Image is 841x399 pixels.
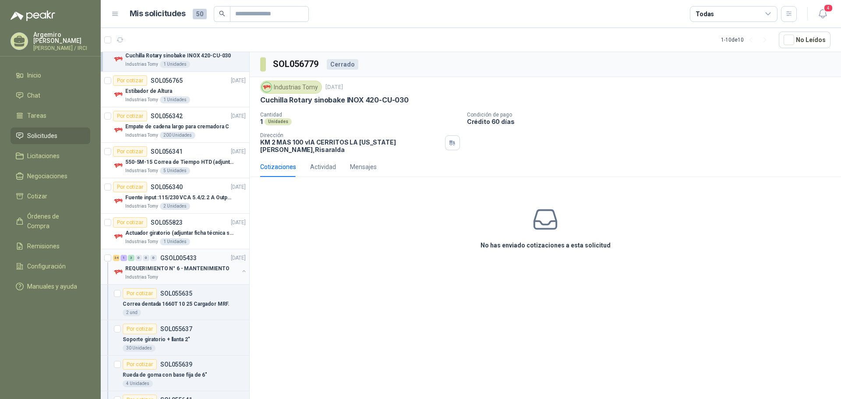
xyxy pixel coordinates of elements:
div: Cotizaciones [260,162,296,172]
a: Por cotizarSOL056340[DATE] Company LogoFuente input :115/230 VCA 5.4/2.2 A Output: 24 VDC 10 A 47... [101,178,249,214]
div: 5 Unidades [160,167,190,174]
span: Configuración [27,261,66,271]
img: Company Logo [113,231,124,242]
a: Manuales y ayuda [11,278,90,295]
p: Crédito 60 días [467,118,837,125]
p: Cantidad [260,112,460,118]
p: [PERSON_NAME] / IRCI [33,46,90,51]
p: SOL056341 [151,148,183,155]
span: Cotizar [27,191,47,201]
p: [DATE] [231,254,246,262]
span: search [219,11,225,17]
p: Estibador de Altura [125,87,172,95]
p: SOL055637 [160,326,192,332]
div: 0 [135,255,142,261]
p: Actuador giratorio (adjuntar ficha técnica si es diferente a festo) [125,229,234,237]
button: No Leídos [779,32,830,48]
p: Fuente input :115/230 VCA 5.4/2.2 A Output: 24 VDC 10 A 47-63 Hz [125,194,234,202]
p: [DATE] [231,77,246,85]
p: [DATE] [325,83,343,92]
div: 1 - 10 de 10 [721,33,772,47]
img: Logo peakr [11,11,55,21]
div: Por cotizar [123,359,157,370]
button: 4 [815,6,830,22]
p: SOL056765 [151,78,183,84]
p: Industrias Tomy [125,274,158,281]
a: Licitaciones [11,148,90,164]
p: Cuchilla Rotary sinobake INOX 420-CU-030 [125,52,231,60]
div: 1 Unidades [160,96,190,103]
div: Actividad [310,162,336,172]
a: Configuración [11,258,90,275]
img: Company Logo [113,267,124,277]
a: Por cotizarSOL055637Soporte giratorio + llanta 2"30 Unidades [101,320,249,356]
div: 1 Unidades [160,61,190,68]
a: Negociaciones [11,168,90,184]
div: Unidades [265,118,292,125]
div: 2 Unidades [160,203,190,210]
p: SOL055635 [160,290,192,297]
div: 2 und [123,309,141,316]
p: [DATE] [231,219,246,227]
div: 1 Unidades [160,238,190,245]
a: Inicio [11,67,90,84]
div: 4 Unidades [123,380,153,387]
a: Solicitudes [11,127,90,144]
span: Solicitudes [27,131,57,141]
p: SOL056342 [151,113,183,119]
a: Tareas [11,107,90,124]
div: Industrias Tomy [260,81,322,94]
h1: Mis solicitudes [130,7,186,20]
p: [DATE] [231,148,246,156]
a: Órdenes de Compra [11,208,90,234]
img: Company Logo [262,82,272,92]
p: [DATE] [231,183,246,191]
a: CerradoSOL056779[DATE] Company LogoCuchilla Rotary sinobake INOX 420-CU-030Industrias Tomy1 Unidades [101,36,249,72]
span: Órdenes de Compra [27,212,82,231]
span: Manuales y ayuda [27,282,77,291]
div: Por cotizar [113,182,147,192]
div: Por cotizar [123,288,157,299]
div: Por cotizar [113,75,147,86]
a: Por cotizarSOL056341[DATE] Company Logo550-5M-15 Correa de Tiempo HTD (adjuntar ficha y /o imagen... [101,143,249,178]
p: Condición de pago [467,112,837,118]
div: 0 [150,255,157,261]
img: Company Logo [113,89,124,100]
a: Por cotizarSOL055639Rueda de goma con base fija de 6"4 Unidades [101,356,249,391]
p: Soporte giratorio + llanta 2" [123,335,190,344]
p: SOL055639 [160,361,192,367]
a: Por cotizarSOL056342[DATE] Company LogoEmpate de cadena largo para cremadora CIndustrias Tomy200 ... [101,107,249,143]
span: Chat [27,91,40,100]
a: Por cotizarSOL055823[DATE] Company LogoActuador giratorio (adjuntar ficha técnica si es diferente... [101,214,249,249]
a: Chat [11,87,90,104]
p: Dirección [260,132,442,138]
p: Correa dentada 1660T 10 25 Cargador MRF. [123,300,230,308]
p: Industrias Tomy [125,238,158,245]
div: Por cotizar [113,111,147,121]
a: Cotizar [11,188,90,205]
p: 550-5M-15 Correa de Tiempo HTD (adjuntar ficha y /o imagenes) [125,158,234,166]
div: 3 [128,255,134,261]
p: SOL056340 [151,184,183,190]
p: Argemiro [PERSON_NAME] [33,32,90,44]
span: Negociaciones [27,171,67,181]
div: 30 Unidades [123,345,155,352]
span: Remisiones [27,241,60,251]
a: Por cotizarSOL055635Correa dentada 1660T 10 25 Cargador MRF.2 und [101,285,249,320]
span: 4 [823,4,833,12]
p: 1 [260,118,263,125]
h3: No has enviado cotizaciones a esta solicitud [481,240,611,250]
div: 200 Unidades [160,132,195,139]
div: Todas [696,9,714,19]
p: Industrias Tomy [125,132,158,139]
div: Cerrado [327,59,358,70]
span: 50 [193,9,207,19]
p: Rueda de goma con base fija de 6" [123,371,207,379]
h3: SOL056779 [273,57,320,71]
a: Por cotizarSOL056765[DATE] Company LogoEstibador de AlturaIndustrias Tomy1 Unidades [101,72,249,107]
p: Industrias Tomy [125,203,158,210]
img: Company Logo [113,160,124,171]
p: REQUERIMIENTO N° 6 - MANTENIMIENTO [125,265,230,273]
span: Tareas [27,111,46,120]
div: Mensajes [350,162,377,172]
